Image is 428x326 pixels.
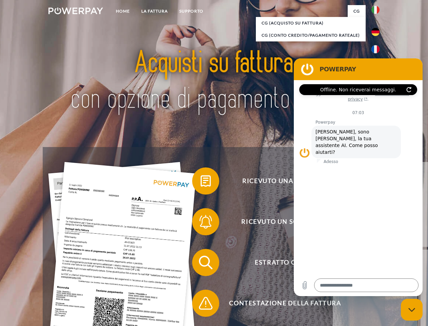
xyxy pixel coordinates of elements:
a: CG [348,5,366,17]
img: de [371,28,380,36]
iframe: Finestra di messaggistica [294,58,423,296]
span: Ricevuto un sollecito? [202,208,368,235]
button: Ricevuto un sollecito? [192,208,368,235]
img: it [371,6,380,14]
span: Estratto conto [202,249,368,276]
iframe: Pulsante per aprire la finestra di messaggistica, conversazione in corso [401,299,423,321]
button: Contestazione della fattura [192,290,368,317]
a: CG (Conto Credito/Pagamento rateale) [256,29,366,41]
img: qb_search.svg [197,254,214,271]
span: Ricevuto una fattura? [202,167,368,195]
img: qb_bell.svg [197,213,214,230]
a: CG (Acquisto su fattura) [256,17,366,29]
img: fr [371,45,380,53]
img: qb_bill.svg [197,173,214,189]
button: Estratto conto [192,249,368,276]
span: Contestazione della fattura [202,290,368,317]
a: Supporto [174,5,209,17]
button: Ricevuto una fattura? [192,167,368,195]
a: LA FATTURA [136,5,174,17]
img: title-powerpay_it.svg [65,33,363,130]
img: logo-powerpay-white.svg [48,7,103,14]
img: qb_warning.svg [197,295,214,312]
a: Home [110,5,136,17]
